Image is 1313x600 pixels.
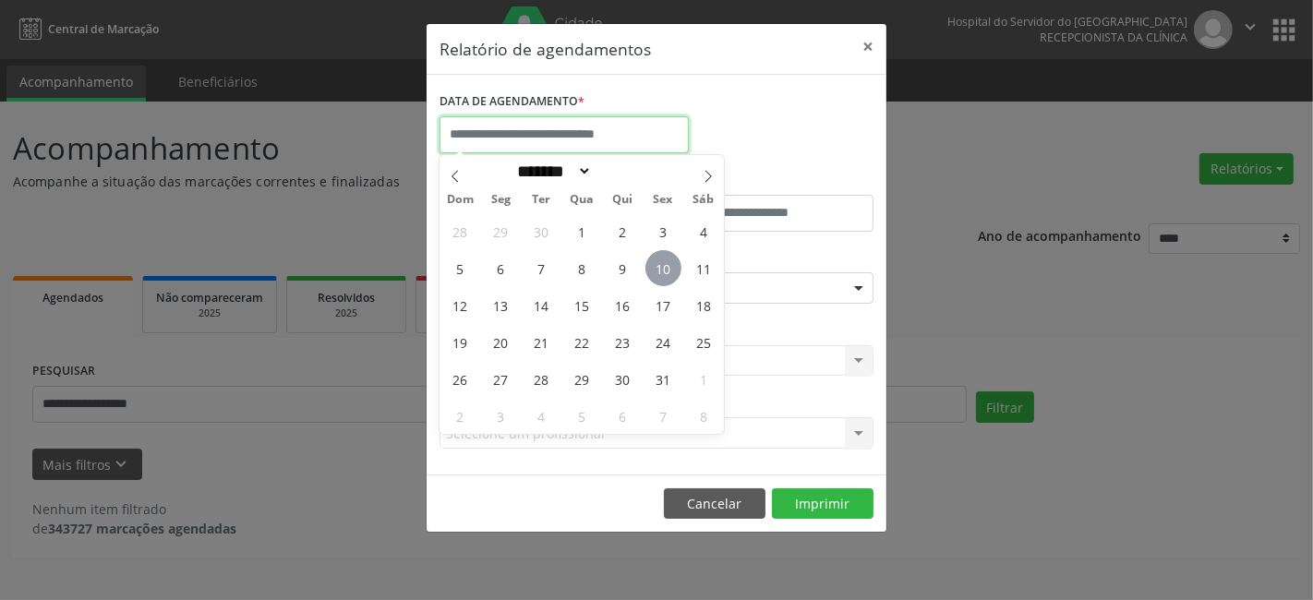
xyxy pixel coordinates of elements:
[686,324,722,360] span: Outubro 25, 2025
[645,361,681,397] span: Outubro 31, 2025
[442,250,478,286] span: Outubro 5, 2025
[849,24,886,69] button: Close
[686,398,722,434] span: Novembro 8, 2025
[440,37,651,61] h5: Relatório de agendamentos
[483,213,519,249] span: Setembro 29, 2025
[564,213,600,249] span: Outubro 1, 2025
[564,398,600,434] span: Novembro 5, 2025
[521,194,561,206] span: Ter
[524,213,560,249] span: Setembro 30, 2025
[645,324,681,360] span: Outubro 24, 2025
[440,88,584,116] label: DATA DE AGENDAMENTO
[564,361,600,397] span: Outubro 29, 2025
[645,398,681,434] span: Novembro 7, 2025
[602,194,643,206] span: Qui
[561,194,602,206] span: Qua
[592,162,653,181] input: Year
[564,287,600,323] span: Outubro 15, 2025
[442,361,478,397] span: Outubro 26, 2025
[483,250,519,286] span: Outubro 6, 2025
[686,213,722,249] span: Outubro 4, 2025
[686,361,722,397] span: Novembro 1, 2025
[645,250,681,286] span: Outubro 10, 2025
[442,287,478,323] span: Outubro 12, 2025
[442,324,478,360] span: Outubro 19, 2025
[605,213,641,249] span: Outubro 2, 2025
[442,213,478,249] span: Setembro 28, 2025
[511,162,592,181] select: Month
[524,287,560,323] span: Outubro 14, 2025
[664,488,765,520] button: Cancelar
[524,361,560,397] span: Outubro 28, 2025
[605,287,641,323] span: Outubro 16, 2025
[643,194,683,206] span: Sex
[645,213,681,249] span: Outubro 3, 2025
[661,166,873,195] label: ATÉ
[605,250,641,286] span: Outubro 9, 2025
[772,488,873,520] button: Imprimir
[483,324,519,360] span: Outubro 20, 2025
[683,194,724,206] span: Sáb
[483,398,519,434] span: Novembro 3, 2025
[524,250,560,286] span: Outubro 7, 2025
[483,287,519,323] span: Outubro 13, 2025
[686,287,722,323] span: Outubro 18, 2025
[645,287,681,323] span: Outubro 17, 2025
[605,398,641,434] span: Novembro 6, 2025
[605,361,641,397] span: Outubro 30, 2025
[686,250,722,286] span: Outubro 11, 2025
[483,361,519,397] span: Outubro 27, 2025
[524,324,560,360] span: Outubro 21, 2025
[524,398,560,434] span: Novembro 4, 2025
[564,250,600,286] span: Outubro 8, 2025
[564,324,600,360] span: Outubro 22, 2025
[480,194,521,206] span: Seg
[442,398,478,434] span: Novembro 2, 2025
[605,324,641,360] span: Outubro 23, 2025
[440,194,480,206] span: Dom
